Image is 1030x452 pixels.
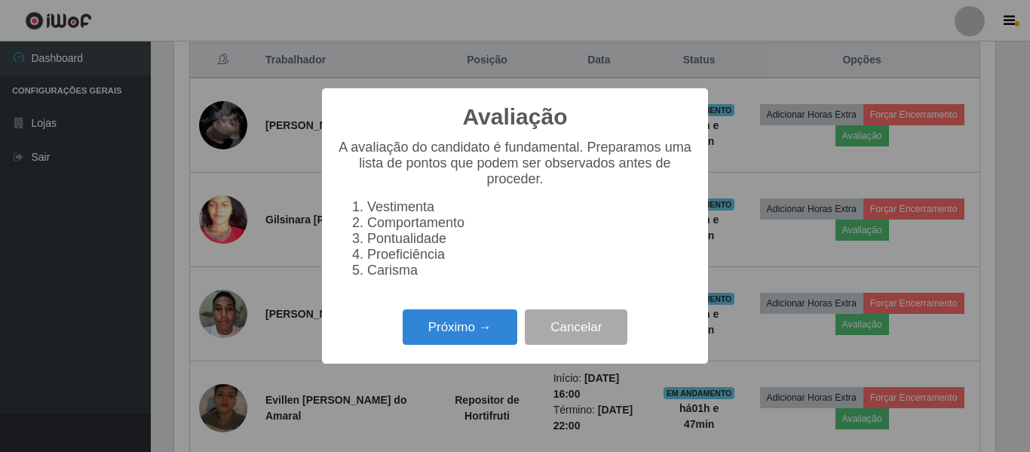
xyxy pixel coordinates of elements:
[525,309,627,345] button: Cancelar
[367,231,693,247] li: Pontualidade
[367,263,693,278] li: Carisma
[367,247,693,263] li: Proeficiência
[337,140,693,187] p: A avaliação do candidato é fundamental. Preparamos uma lista de pontos que podem ser observados a...
[367,199,693,215] li: Vestimenta
[463,103,568,131] h2: Avaliação
[403,309,517,345] button: Próximo →
[367,215,693,231] li: Comportamento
